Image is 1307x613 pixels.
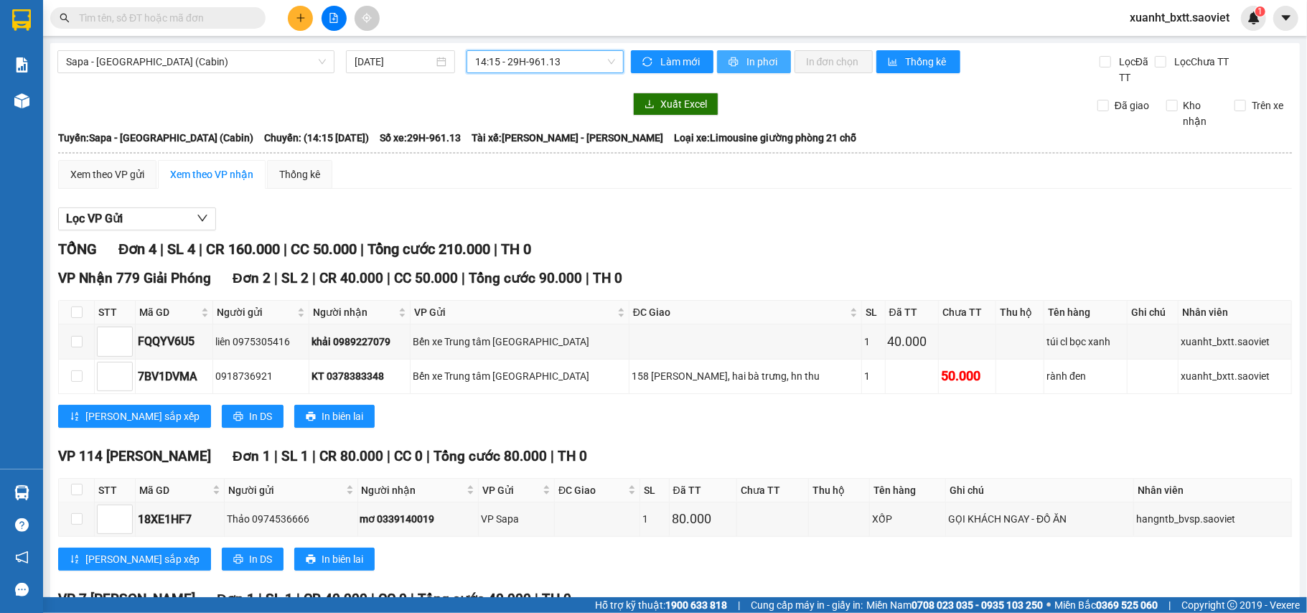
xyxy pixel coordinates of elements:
th: STT [95,301,136,324]
span: download [645,99,655,111]
button: printerIn DS [222,548,284,571]
div: rành đen [1046,368,1125,384]
span: | [274,270,278,286]
span: Hỗ trợ kỹ thuật: [595,597,727,613]
span: | [738,597,740,613]
div: Thống kê [279,167,320,182]
span: sort-ascending [70,554,80,566]
button: bar-chartThống kê [876,50,960,73]
span: In biên lai [322,551,363,567]
span: VP 114 [PERSON_NAME] [58,448,211,464]
div: Xem theo VP nhận [170,167,253,182]
th: Nhân viên [1179,301,1292,324]
button: Lọc VP Gửi [58,207,216,230]
th: SL [640,479,670,502]
th: STT [95,479,136,502]
span: In DS [249,408,272,424]
span: Lọc Đã TT [1113,54,1155,85]
span: Đơn 2 [233,270,271,286]
button: sort-ascending[PERSON_NAME] sắp xếp [58,548,211,571]
span: printer [306,554,316,566]
span: bar-chart [888,57,900,68]
span: Đơn 1 [233,448,271,464]
span: SL 1 [281,448,309,464]
span: Tổng cước 40.000 [418,591,531,607]
th: SL [862,301,886,324]
span: VP Gửi [482,482,540,498]
span: CC 50.000 [291,240,357,258]
div: 7BV1DVMA [138,368,210,385]
span: | [360,240,364,258]
td: 18XE1HF7 [136,502,225,537]
span: TH 0 [542,591,571,607]
span: | [1168,597,1171,613]
span: Tổng cước 80.000 [434,448,547,464]
span: | [371,591,375,607]
span: Làm mới [660,54,702,70]
img: icon-new-feature [1247,11,1260,24]
div: XỐP [872,511,943,527]
span: | [551,448,554,464]
th: Ghi chú [946,479,1134,502]
span: sync [642,57,655,68]
span: file-add [329,13,339,23]
strong: 0369 525 060 [1096,599,1158,611]
input: Tìm tên, số ĐT hoặc mã đơn [79,10,248,26]
span: Đơn 4 [118,240,156,258]
div: túi cl bọc xanh [1046,334,1125,350]
button: caret-down [1273,6,1298,31]
span: Lọc Chưa TT [1168,54,1231,70]
span: Người nhận [362,482,464,498]
span: Người gửi [228,482,342,498]
span: printer [233,554,243,566]
div: Bến xe Trung tâm [GEOGRAPHIC_DATA] [413,368,627,384]
span: CR 40.000 [304,591,367,607]
span: VP 7 [PERSON_NAME] [58,591,195,607]
th: Thu hộ [809,479,870,502]
span: TH 0 [501,240,531,258]
span: [PERSON_NAME] sắp xếp [85,408,200,424]
button: printerIn DS [222,405,284,428]
span: | [312,448,316,464]
td: Bến xe Trung tâm Lào Cai [411,324,629,359]
span: printer [306,411,316,423]
span: CR 80.000 [319,448,383,464]
span: TỔNG [58,240,97,258]
span: notification [15,551,29,564]
span: | [296,591,300,607]
span: CC 50.000 [394,270,458,286]
span: | [535,591,538,607]
img: warehouse-icon [14,93,29,108]
img: logo-vxr [12,9,31,31]
span: Miền Bắc [1054,597,1158,613]
td: 7BV1DVMA [136,360,213,394]
div: hangntb_bvsp.saoviet [1136,511,1289,527]
td: FQQYV6U5 [136,324,213,359]
div: 1 [864,368,883,384]
div: 80.000 [672,509,734,529]
span: Đã giao [1109,98,1155,113]
span: SL 4 [167,240,195,258]
span: Người nhận [313,304,395,320]
th: Tên hàng [870,479,946,502]
th: Ghi chú [1128,301,1179,324]
span: | [160,240,164,258]
img: solution-icon [14,57,29,72]
span: message [15,583,29,596]
div: khải 0989227079 [311,334,408,350]
th: Tên hàng [1044,301,1128,324]
span: VP Nhận 779 Giải Phóng [58,270,211,286]
span: In DS [249,551,272,567]
span: 14:15 - 29H-961.13 [475,51,615,72]
span: CC 0 [378,591,407,607]
div: Bến xe Trung tâm [GEOGRAPHIC_DATA] [413,334,627,350]
div: FQQYV6U5 [138,332,210,350]
td: VP Sapa [479,502,555,537]
div: 50.000 [941,366,993,386]
span: Đơn 1 [217,591,255,607]
span: | [462,270,465,286]
span: | [426,448,430,464]
div: KT 0378383348 [311,368,408,384]
span: Loại xe: Limousine giường phòng 21 chỗ [674,130,856,146]
div: 40.000 [888,332,937,352]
